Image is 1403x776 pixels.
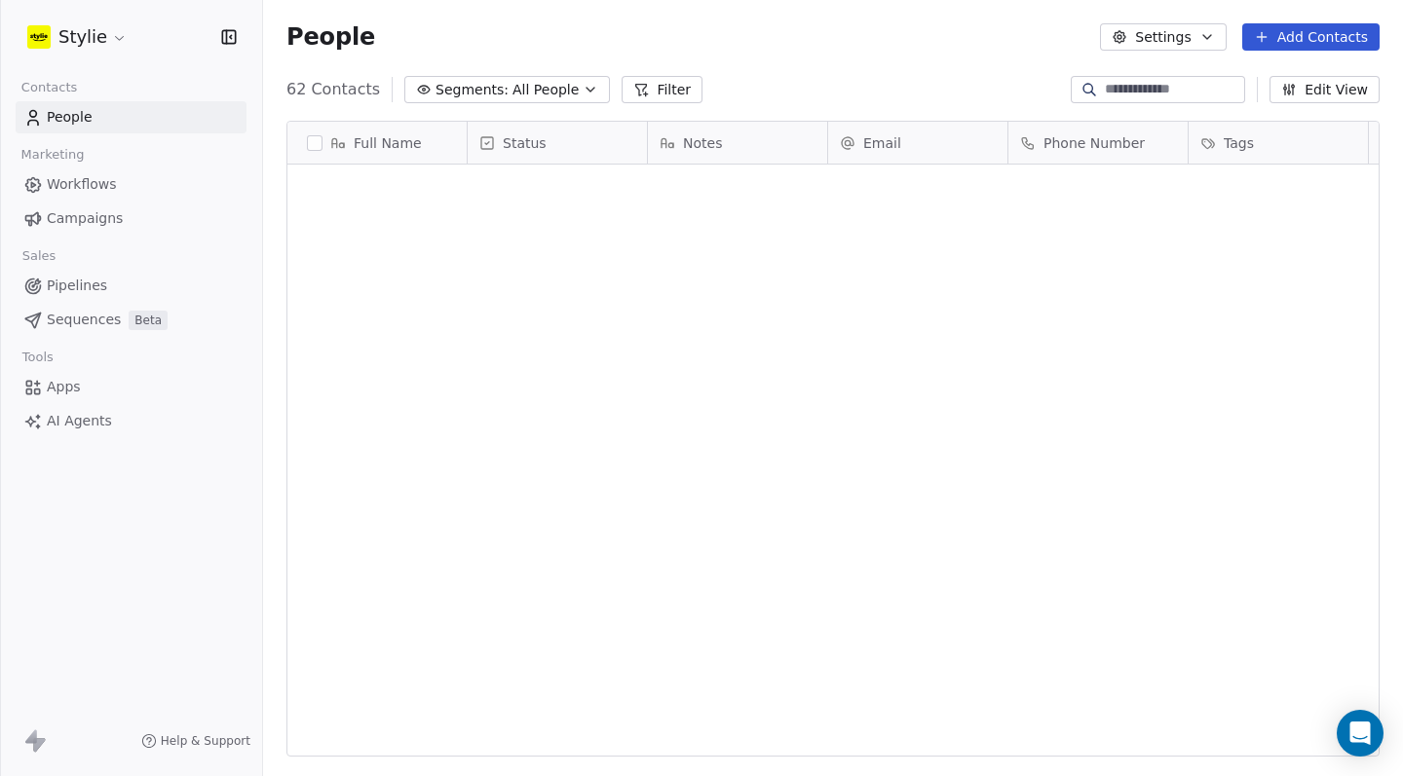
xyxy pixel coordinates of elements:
div: Status [468,122,647,164]
span: Campaigns [47,208,123,229]
a: Campaigns [16,203,246,235]
span: Apps [47,377,81,397]
button: Settings [1100,23,1226,51]
span: AI Agents [47,411,112,431]
span: All People [512,80,579,100]
div: Full Name [287,122,467,164]
div: Tags [1189,122,1368,164]
span: Marketing [13,140,93,169]
a: Help & Support [141,733,250,749]
img: stylie-square-yellow.svg [27,25,51,49]
div: Open Intercom Messenger [1337,710,1384,757]
span: Segments: [436,80,509,100]
span: 62 Contacts [286,78,380,101]
div: Phone Number [1008,122,1188,164]
a: Pipelines [16,270,246,302]
span: Full Name [354,133,422,153]
span: Status [503,133,547,153]
a: SequencesBeta [16,304,246,336]
span: People [47,107,93,128]
button: Edit View [1270,76,1380,103]
span: Tags [1224,133,1254,153]
div: Notes [648,122,827,164]
button: Add Contacts [1242,23,1380,51]
a: Apps [16,371,246,403]
span: Help & Support [161,733,250,749]
span: Pipelines [47,276,107,296]
span: Contacts [13,73,86,102]
span: Sales [14,241,64,271]
span: Workflows [47,174,117,195]
button: Stylie [23,20,132,54]
span: Notes [683,133,722,153]
span: Sequences [47,310,121,330]
button: Filter [622,76,702,103]
span: Tools [14,343,61,372]
span: Phone Number [1043,133,1145,153]
span: Email [863,133,901,153]
a: People [16,101,246,133]
span: People [286,22,375,52]
a: AI Agents [16,405,246,437]
div: Email [828,122,1007,164]
a: Workflows [16,168,246,201]
span: Beta [129,311,168,330]
span: Stylie [58,24,107,50]
div: grid [287,165,468,758]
